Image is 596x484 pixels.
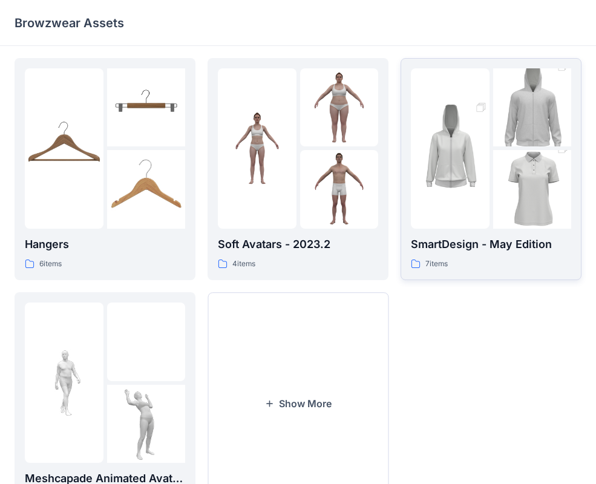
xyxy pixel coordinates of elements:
img: folder 2 [493,48,572,166]
p: SmartDesign - May Edition [411,236,571,253]
p: 6 items [39,258,62,270]
img: folder 2 [300,68,379,147]
a: folder 1folder 2folder 3Soft Avatars - 2023.24items [208,58,388,281]
img: folder 2 [107,68,186,147]
img: folder 1 [25,109,103,188]
img: folder 1 [25,344,103,422]
p: Soft Avatars - 2023.2 [218,236,378,253]
img: folder 3 [107,385,186,463]
img: folder 1 [411,90,490,207]
img: folder 3 [300,150,379,229]
img: folder 2 [107,302,186,381]
p: 4 items [232,258,255,270]
a: folder 1folder 2folder 3Hangers6items [15,58,195,281]
p: 7 items [425,258,448,270]
p: Browzwear Assets [15,15,124,31]
img: folder 1 [218,109,296,188]
p: Hangers [25,236,185,253]
a: folder 1folder 2folder 3SmartDesign - May Edition7items [401,58,581,281]
img: folder 3 [107,150,186,229]
img: folder 3 [493,131,572,248]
